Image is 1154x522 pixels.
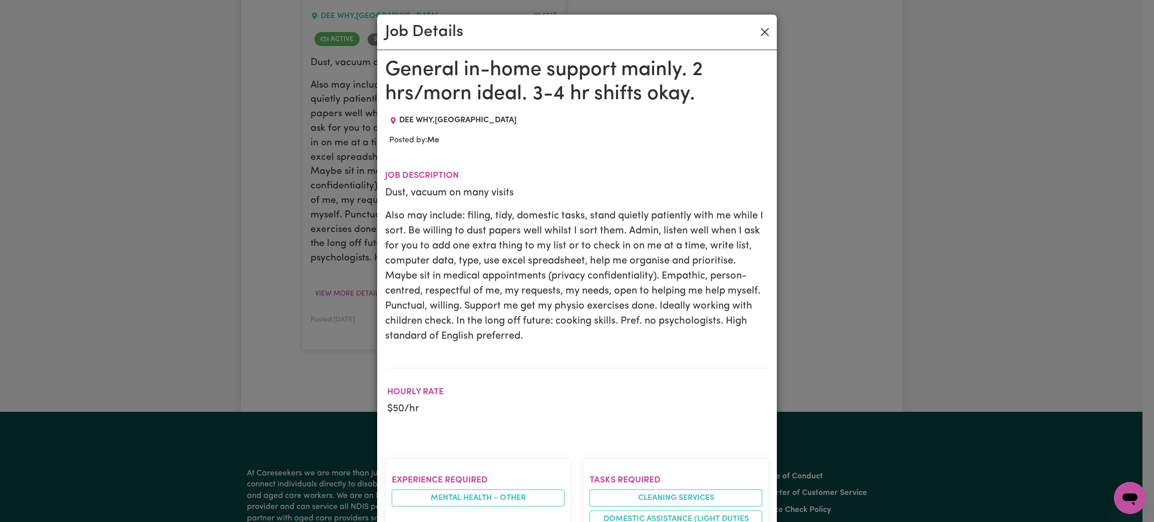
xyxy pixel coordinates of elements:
[385,58,769,106] h1: General in-home support mainly. 2 hrs/morn ideal. 3-4 hr shifts okay.
[427,136,439,144] b: Me
[399,116,516,124] span: DEE WHY , [GEOGRAPHIC_DATA]
[387,401,444,416] p: $ 50 /hr
[385,185,769,200] p: Dust, vacuum on many visits
[387,387,444,397] h2: Hourly Rate
[590,475,762,485] h2: Tasks required
[757,24,773,40] button: Close
[385,23,463,42] h2: Job Details
[1114,482,1146,514] iframe: Button to launch messaging window, conversation in progress
[392,489,564,506] li: Mental Health - Other
[392,475,564,485] h2: Experience required
[385,170,769,181] h2: Job description
[385,114,520,126] div: Job location: DEE WHY, New South Wales
[389,136,439,144] span: Posted by:
[385,208,769,344] p: Also may include: filing, tidy, domestic tasks, stand quietly patiently with me while I sort. Be ...
[590,489,762,506] li: Cleaning services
